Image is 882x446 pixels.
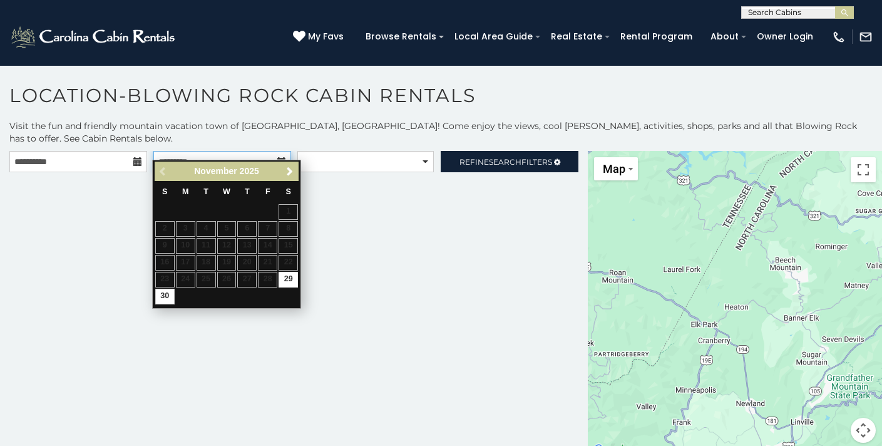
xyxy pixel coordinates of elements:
[286,187,291,196] span: Saturday
[240,166,259,176] span: 2025
[182,187,189,196] span: Monday
[223,187,230,196] span: Wednesday
[832,30,846,44] img: phone-regular-white.png
[282,163,297,179] a: Next
[441,151,578,172] a: RefineSearchFilters
[245,187,250,196] span: Thursday
[603,162,625,175] span: Map
[162,187,167,196] span: Sunday
[751,27,819,46] a: Owner Login
[448,27,539,46] a: Local Area Guide
[594,157,638,180] button: Change map style
[851,418,876,443] button: Map camera controls
[285,167,295,177] span: Next
[194,166,237,176] span: November
[489,157,521,167] span: Search
[265,187,270,196] span: Friday
[203,187,208,196] span: Tuesday
[704,27,745,46] a: About
[308,30,344,43] span: My Favs
[851,157,876,182] button: Toggle fullscreen view
[459,157,552,167] span: Refine Filters
[859,30,873,44] img: mail-regular-white.png
[359,27,443,46] a: Browse Rentals
[155,289,175,304] a: 30
[614,27,699,46] a: Rental Program
[293,30,347,44] a: My Favs
[9,24,178,49] img: White-1-2.png
[545,27,608,46] a: Real Estate
[279,272,298,288] a: 29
